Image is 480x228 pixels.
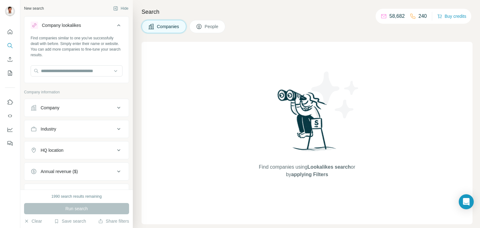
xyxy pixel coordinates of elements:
div: Industry [41,126,56,132]
button: Company [24,100,129,115]
span: Find companies using or by [257,163,357,178]
button: Enrich CSV [5,54,15,65]
span: People [205,23,219,30]
p: 240 [418,12,427,20]
button: Employees (size) [24,185,129,200]
button: HQ location [24,143,129,158]
button: Quick start [5,26,15,37]
button: Use Surfe API [5,110,15,121]
button: Share filters [98,218,129,224]
div: 1990 search results remaining [52,194,102,199]
button: Dashboard [5,124,15,135]
img: Surfe Illustration - Stars [307,67,363,123]
button: Buy credits [437,12,466,21]
button: Use Surfe on LinkedIn [5,97,15,108]
div: Annual revenue ($) [41,168,78,175]
button: Annual revenue ($) [24,164,129,179]
span: Lookalikes search [307,164,351,170]
img: Avatar [5,6,15,16]
button: Hide [109,4,133,13]
button: Clear [24,218,42,224]
div: Company [41,105,59,111]
button: Search [5,40,15,51]
div: Company lookalikes [42,22,81,28]
div: New search [24,6,44,11]
button: Save search [54,218,86,224]
button: Industry [24,121,129,136]
button: Company lookalikes [24,18,129,35]
p: 58,682 [389,12,405,20]
span: Companies [157,23,180,30]
button: My lists [5,67,15,79]
img: Surfe Illustration - Woman searching with binoculars [275,88,340,157]
div: Open Intercom Messenger [459,194,474,209]
p: Company information [24,89,129,95]
button: Feedback [5,138,15,149]
span: applying Filters [291,172,328,177]
div: Find companies similar to one you've successfully dealt with before. Simply enter their name or w... [31,35,122,58]
h4: Search [142,7,472,16]
div: HQ location [41,147,63,153]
